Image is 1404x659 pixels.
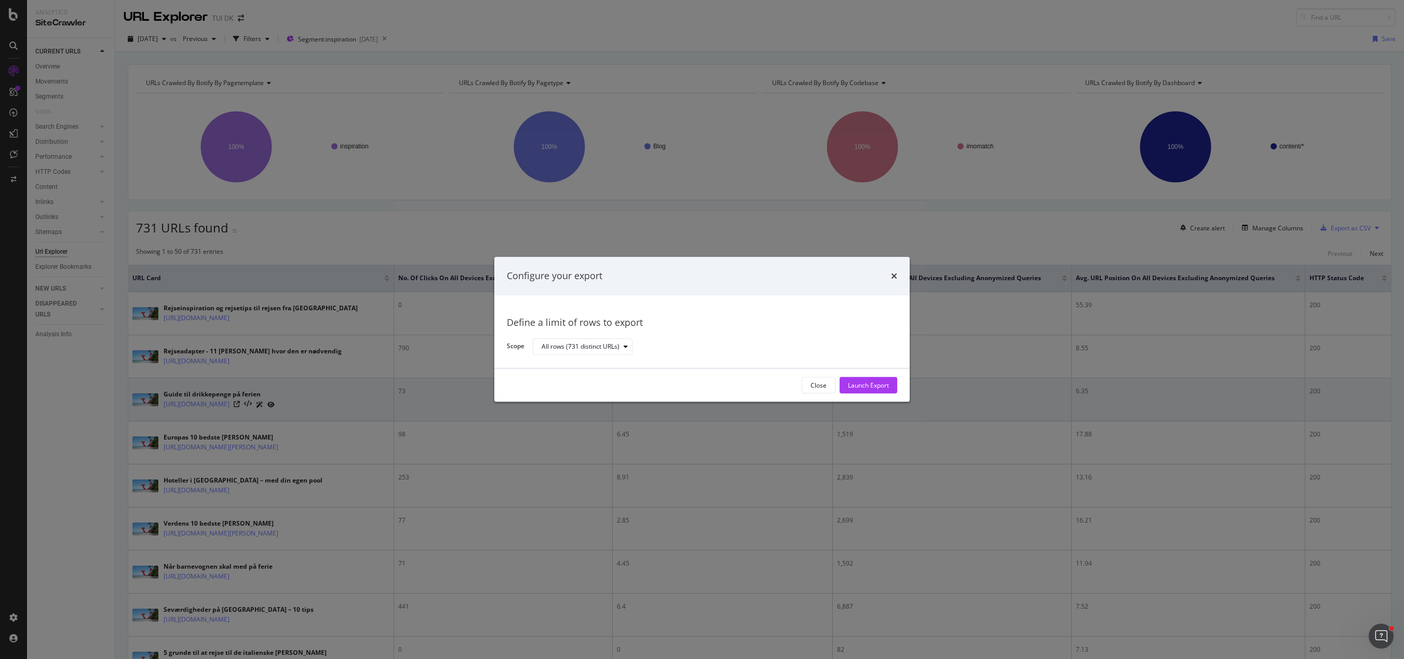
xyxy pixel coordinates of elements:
[840,377,897,394] button: Launch Export
[507,342,524,353] label: Scope
[848,381,889,390] div: Launch Export
[507,269,602,283] div: Configure your export
[533,338,632,355] button: All rows (731 distinct URLs)
[542,344,619,350] div: All rows (731 distinct URLs)
[891,269,897,283] div: times
[811,381,827,390] div: Close
[802,377,835,394] button: Close
[1369,624,1394,649] iframe: Intercom live chat
[494,257,910,402] div: modal
[507,316,897,330] div: Define a limit of rows to export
